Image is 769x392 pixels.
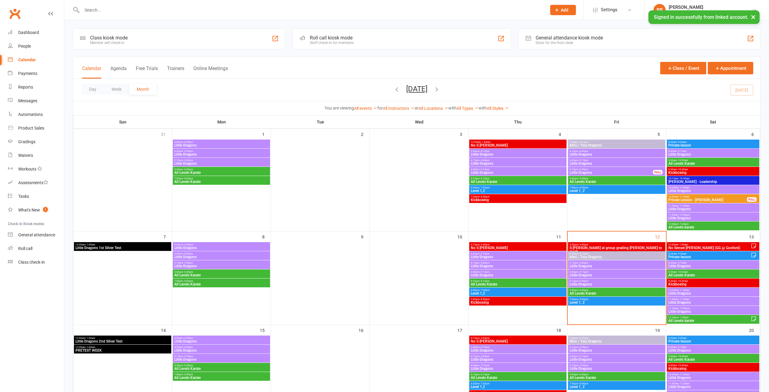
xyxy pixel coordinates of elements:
[678,298,690,301] span: - 11:30am
[104,84,129,95] button: Week
[85,337,95,340] span: - 1:00am
[174,246,269,250] span: Little Dragons
[654,4,666,16] div: RF
[193,66,228,79] button: Online Meetings
[666,116,760,128] th: Sat
[569,289,664,292] span: 5:45pm
[748,10,759,23] button: ×
[578,298,588,301] span: - 8:00pm
[668,189,758,193] span: Little Dragons
[569,282,664,286] span: Little Dragons
[569,292,664,295] span: All Levels Karate
[668,204,758,207] span: 11:00am
[536,35,603,41] div: General attendance kiosk mode
[174,150,269,153] span: 4:30pm
[163,231,172,242] div: 7
[110,66,127,79] button: Agenda
[578,280,588,282] span: - 5:45pm
[747,197,757,202] div: FULL
[73,116,172,128] th: Sun
[8,176,64,190] a: Assessments
[569,186,664,189] span: 7:00pm
[480,177,490,180] span: - 6:15pm
[561,8,568,12] span: Add
[668,346,758,349] span: 8:45am
[174,180,269,184] span: All Levels Karate
[470,150,565,153] span: 3:45pm
[480,262,490,264] span: - 4:45pm
[668,153,758,156] span: Little Dragons
[578,177,588,180] span: - 6:45pm
[262,231,271,242] div: 8
[172,116,271,128] th: Mon
[668,301,758,304] span: Little Dragons
[174,264,269,268] span: Little Dragons
[8,190,64,203] a: Tasks
[550,5,576,15] button: Add
[361,231,369,242] div: 9
[569,337,664,340] span: 3:45pm
[90,41,128,45] div: Member self check-in
[668,216,758,220] span: Little Dragons
[75,349,170,352] span: PRETEST WEEK
[569,246,664,253] span: S [PERSON_NAME] at group grading [PERSON_NAME] to teach
[479,106,487,110] strong: with
[183,168,193,171] span: - 6:45pm
[578,159,588,162] span: - 5:15pm
[668,214,758,216] span: 11:30am
[480,337,490,340] span: - 3:30pm
[448,106,456,110] strong: with
[174,141,269,144] span: 4:00pm
[470,301,565,304] span: Kickboxing
[678,243,688,246] span: - 1:00am
[75,337,170,340] span: 12:00am
[677,168,688,171] span: - 10:30am
[174,271,269,273] span: 5:45pm
[457,231,468,242] div: 10
[82,66,101,79] button: Calendar
[469,116,567,128] th: Thu
[8,255,64,269] a: Class kiosk mode
[456,106,479,111] a: All Types
[569,153,664,156] span: Little Dragons
[578,141,588,144] span: - 4:15pm
[668,162,758,165] span: All Levels Karate
[578,243,588,246] span: - 3:45pm
[668,180,758,184] span: [PERSON_NAME] - Leadership
[480,289,490,292] span: - 7:30pm
[470,298,565,301] span: 7:30pm
[354,106,377,111] a: All events
[129,84,157,95] button: Month
[75,243,170,246] span: 12:00am
[183,141,193,144] span: - 4:30pm
[18,167,36,171] div: Workouts
[668,159,758,162] span: 9:30am
[569,301,664,304] span: Level 1, 2
[161,129,172,139] div: 31
[406,85,427,93] button: [DATE]
[470,189,565,193] span: Level 1,2
[174,337,269,340] span: 4:00pm
[556,231,567,242] div: 11
[487,106,509,111] a: All Styles
[668,207,758,211] span: Little Dragons
[470,289,565,292] span: 6:30pm
[136,66,158,79] button: Free Trials
[749,325,760,335] div: 20
[8,121,64,135] a: Product Sales
[668,319,751,323] span: All Levels karate
[415,106,419,110] strong: at
[677,337,687,340] span: - 9:30am
[310,35,354,41] div: Roll call kiosk mode
[668,195,747,198] span: 10:30am
[668,141,758,144] span: 8:30am
[569,262,664,264] span: 4:15pm
[90,35,128,41] div: Class kiosk mode
[668,316,751,319] span: 12:30pm
[361,129,369,139] div: 2
[578,150,588,153] span: - 4:45pm
[8,203,64,217] a: What's New1
[470,159,565,162] span: 4:15pm
[310,41,354,45] div: Staff check-in for members
[708,62,753,74] button: Appointment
